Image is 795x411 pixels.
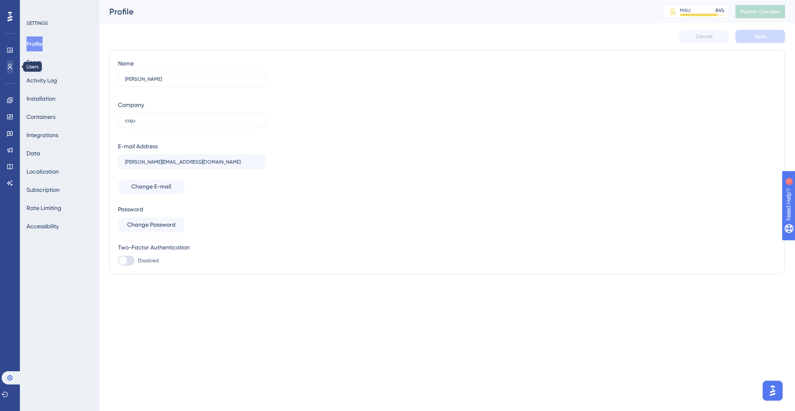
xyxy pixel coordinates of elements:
[26,55,41,70] button: Team
[118,100,144,110] div: Company
[118,179,184,194] button: Change E-mail
[125,76,258,82] input: Name Surname
[118,242,265,252] div: Two-Factor Authentication
[696,33,713,40] span: Cancel
[26,219,59,234] button: Accessibility
[127,220,176,230] span: Change Password
[760,378,785,403] iframe: UserGuiding AI Assistant Launcher
[680,7,691,14] div: MAU
[19,2,52,12] span: Need Help?
[26,91,55,106] button: Installation
[26,20,94,27] div: SETTINGS
[125,159,258,165] input: E-mail Address
[735,5,785,18] button: Publish Changes
[109,6,642,17] div: Profile
[125,118,258,123] input: Company Name
[26,164,59,179] button: Localization
[26,146,40,161] button: Data
[26,36,43,51] button: Profile
[118,141,158,151] div: E-mail Address
[58,4,60,11] div: 1
[131,182,171,192] span: Change E-mail
[118,58,134,68] div: Name
[715,7,725,14] div: 84 %
[118,204,265,214] div: Password
[26,109,55,124] button: Containers
[679,30,729,43] button: Cancel
[26,73,57,88] button: Activity Log
[735,30,785,43] button: Save
[118,218,184,232] button: Change Password
[740,8,780,15] span: Publish Changes
[26,182,60,197] button: Subscription
[754,33,766,40] span: Save
[26,128,58,143] button: Integrations
[26,201,61,215] button: Rate Limiting
[138,257,159,264] span: Disabled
